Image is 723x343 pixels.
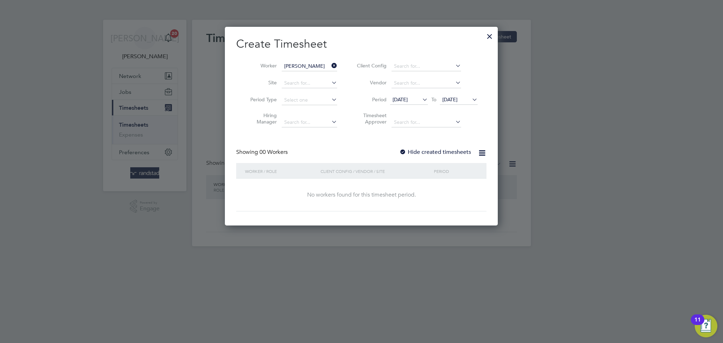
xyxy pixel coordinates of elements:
span: 00 Workers [259,149,288,156]
input: Search for... [282,78,337,88]
input: Search for... [392,118,461,127]
label: Hide created timesheets [399,149,471,156]
div: Period [432,163,479,179]
input: Search for... [392,61,461,71]
label: Period [355,96,387,103]
input: Search for... [282,118,337,127]
div: 11 [694,320,701,329]
input: Search for... [282,61,337,71]
span: To [429,95,438,104]
div: No workers found for this timesheet period. [243,191,479,199]
label: Period Type [245,96,277,103]
h2: Create Timesheet [236,37,486,52]
label: Vendor [355,79,387,86]
label: Site [245,79,277,86]
span: [DATE] [393,96,408,103]
div: Showing [236,149,289,156]
div: Client Config / Vendor / Site [319,163,432,179]
span: [DATE] [442,96,458,103]
label: Client Config [355,62,387,69]
input: Select one [282,95,337,105]
label: Timesheet Approver [355,112,387,125]
button: Open Resource Center, 11 new notifications [695,315,717,337]
input: Search for... [392,78,461,88]
div: Worker / Role [243,163,319,179]
label: Worker [245,62,277,69]
label: Hiring Manager [245,112,277,125]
